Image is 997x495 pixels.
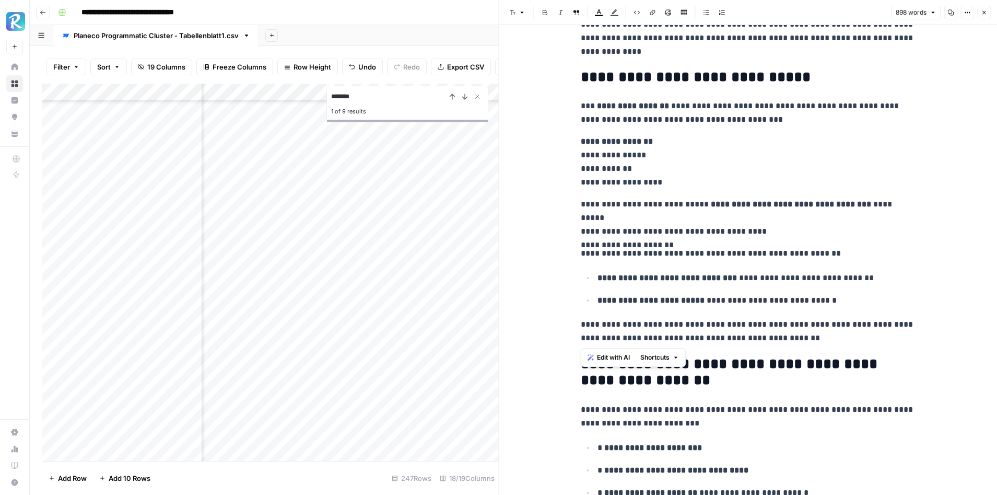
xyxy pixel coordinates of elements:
button: Close Search [471,90,484,103]
span: Freeze Columns [213,62,266,72]
span: Shortcuts [640,353,670,362]
button: Next Result [459,90,471,103]
div: 18/19 Columns [436,470,499,487]
a: Your Data [6,125,23,142]
span: Sort [97,62,111,72]
span: 898 words [896,8,926,17]
span: Add Row [58,473,87,484]
span: Export CSV [447,62,484,72]
button: Undo [342,59,383,75]
div: 1 of 9 results [331,105,484,118]
button: Redo [387,59,427,75]
div: Planeco Programmatic Cluster - Tabellenblatt1.csv [74,30,239,41]
a: Usage [6,441,23,457]
button: Shortcuts [636,351,683,364]
button: Add 10 Rows [93,470,157,487]
a: Planeco Programmatic Cluster - Tabellenblatt1.csv [53,25,259,46]
span: 19 Columns [147,62,185,72]
a: Insights [6,92,23,109]
a: Opportunities [6,109,23,125]
span: Filter [53,62,70,72]
img: Radyant Logo [6,12,25,31]
button: Sort [90,59,127,75]
span: Redo [403,62,420,72]
span: Add 10 Rows [109,473,150,484]
a: Browse [6,75,23,92]
span: Undo [358,62,376,72]
button: Export CSV [431,59,491,75]
button: Edit with AI [583,351,634,364]
button: 898 words [891,6,941,19]
button: Previous Result [446,90,459,103]
a: Learning Hub [6,457,23,474]
a: Home [6,59,23,75]
button: 19 Columns [131,59,192,75]
a: Settings [6,424,23,441]
button: Add Row [42,470,93,487]
button: Row Height [277,59,338,75]
span: Edit with AI [597,353,630,362]
div: 247 Rows [388,470,436,487]
span: Row Height [294,62,331,72]
button: Filter [46,59,86,75]
button: Workspace: Radyant [6,8,23,34]
button: Freeze Columns [196,59,273,75]
button: Help + Support [6,474,23,491]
